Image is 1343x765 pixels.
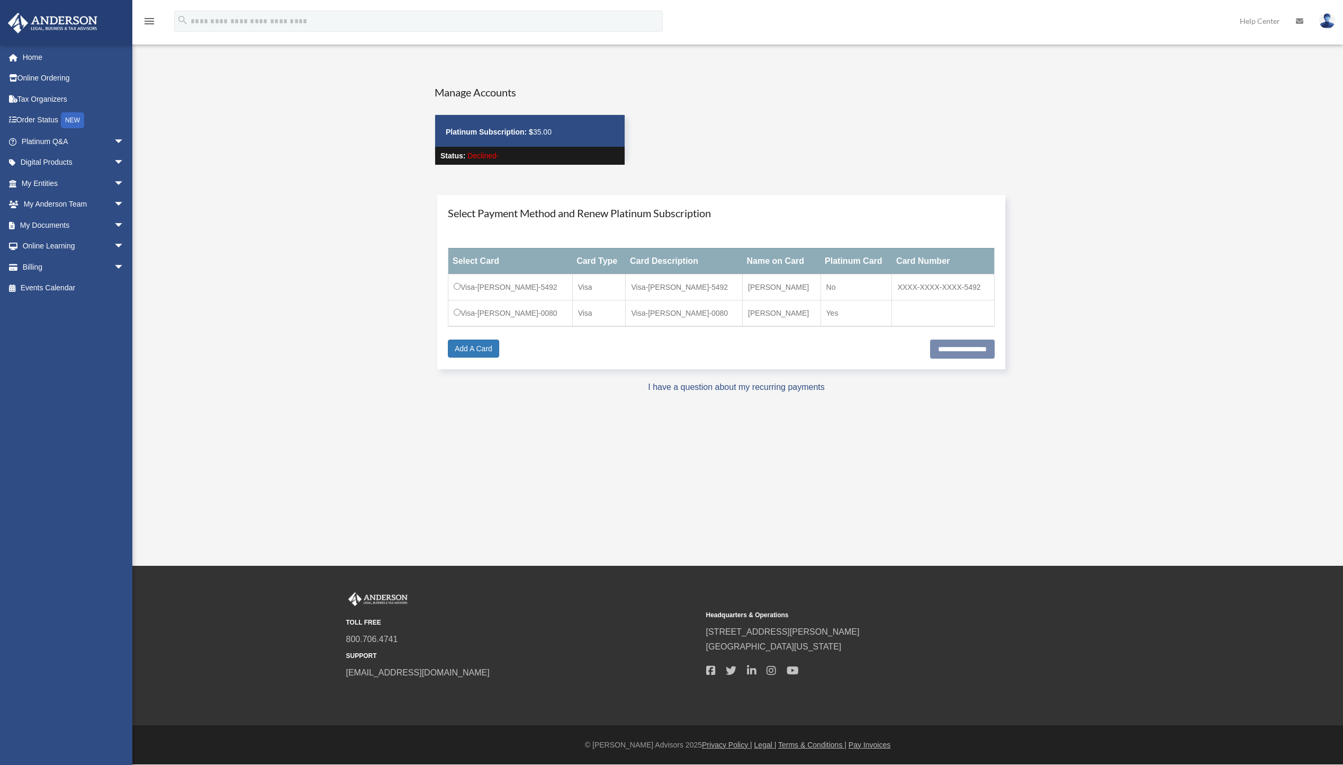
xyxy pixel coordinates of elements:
[1319,13,1335,29] img: User Pic
[849,741,890,749] a: Pay Invoices
[706,627,860,636] a: [STREET_ADDRESS][PERSON_NAME]
[7,194,140,215] a: My Anderson Teamarrow_drop_down
[7,152,140,173] a: Digital Productsarrow_drop_down
[572,248,626,274] th: Card Type
[626,300,743,326] td: Visa-[PERSON_NAME]-0080
[114,131,135,153] span: arrow_drop_down
[7,215,140,236] a: My Documentsarrow_drop_down
[648,382,825,392] a: I have a question about my recurring payments
[346,635,398,644] a: 800.706.4741
[467,152,499,160] span: Declined-
[114,152,135,174] span: arrow_drop_down
[114,236,135,257] span: arrow_drop_down
[446,128,533,136] strong: Platinum Subscription: $
[754,741,777,749] a: Legal |
[706,610,1059,621] small: Headquarters & Operations
[892,274,994,300] td: XXXX-XXXX-XXXX-5492
[446,126,614,139] p: 35.00
[743,274,821,300] td: [PERSON_NAME]
[778,741,846,749] a: Terms & Conditions |
[743,248,821,274] th: Name on Card
[61,112,84,128] div: NEW
[435,85,625,100] h4: Manage Accounts
[448,340,499,358] a: Add A Card
[143,19,156,28] a: menu
[7,110,140,131] a: Order StatusNEW
[743,300,821,326] td: [PERSON_NAME]
[706,642,842,651] a: [GEOGRAPHIC_DATA][US_STATE]
[7,47,140,68] a: Home
[114,173,135,194] span: arrow_drop_down
[177,14,188,26] i: search
[114,256,135,278] span: arrow_drop_down
[892,248,994,274] th: Card Number
[7,173,140,194] a: My Entitiesarrow_drop_down
[572,300,626,326] td: Visa
[143,15,156,28] i: menu
[114,215,135,236] span: arrow_drop_down
[7,278,140,299] a: Events Calendar
[448,274,573,300] td: Visa-[PERSON_NAME]-5492
[821,274,892,300] td: No
[7,68,140,89] a: Online Ordering
[114,194,135,216] span: arrow_drop_down
[626,274,743,300] td: Visa-[PERSON_NAME]-5492
[7,131,140,152] a: Platinum Q&Aarrow_drop_down
[626,248,743,274] th: Card Description
[346,651,699,662] small: SUPPORT
[448,300,573,326] td: Visa-[PERSON_NAME]-0080
[7,256,140,278] a: Billingarrow_drop_down
[821,248,892,274] th: Platinum Card
[346,668,490,677] a: [EMAIL_ADDRESS][DOMAIN_NAME]
[5,13,101,33] img: Anderson Advisors Platinum Portal
[440,152,465,160] strong: Status:
[821,300,892,326] td: Yes
[132,739,1343,752] div: © [PERSON_NAME] Advisors 2025
[702,741,752,749] a: Privacy Policy |
[346,617,699,628] small: TOLL FREE
[448,248,573,274] th: Select Card
[7,88,140,110] a: Tax Organizers
[346,592,410,606] img: Anderson Advisors Platinum Portal
[448,206,995,220] h4: Select Payment Method and Renew Platinum Subscription
[7,236,140,257] a: Online Learningarrow_drop_down
[572,274,626,300] td: Visa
